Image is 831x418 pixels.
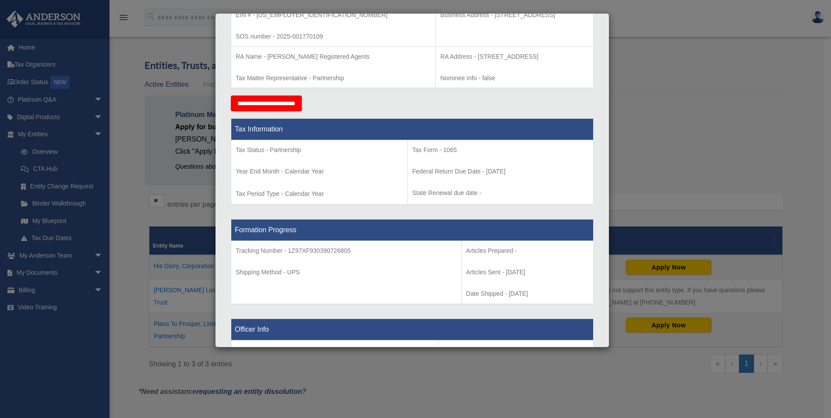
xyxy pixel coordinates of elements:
[236,245,457,256] p: Tracking Number - 1Z97XF930390726805
[236,267,457,278] p: Shipping Method - UPS
[412,166,589,177] p: Federal Return Due Date - [DATE]
[440,73,589,84] p: Nominee Info - false
[231,319,594,340] th: Officer Info
[231,140,408,205] td: Tax Period Type - Calendar Year
[412,188,589,198] p: State Renewal due date -
[236,166,403,177] p: Year End Month - Calendar Year
[236,51,431,62] p: RA Name - [PERSON_NAME] Registered Agents
[466,245,589,256] p: Articles Prepared -
[412,145,589,156] p: Tax Form - 1065
[231,220,594,241] th: Formation Progress
[236,345,433,356] p: President -
[236,10,431,21] p: EIN # - [US_EMPLOYER_IDENTIFICATION_NUMBER]
[440,10,589,21] p: Business Address - [STREET_ADDRESS]
[236,73,431,84] p: Tax Matter Representative - Partnership
[466,267,589,278] p: Articles Sent - [DATE]
[236,145,403,156] p: Tax Status - Partnership
[440,51,589,62] p: RA Address - [STREET_ADDRESS]
[442,345,589,356] p: Treasurer -
[231,119,594,140] th: Tax Information
[236,31,431,42] p: SOS number - 2025-001770109
[466,288,589,299] p: Date Shipped - [DATE]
